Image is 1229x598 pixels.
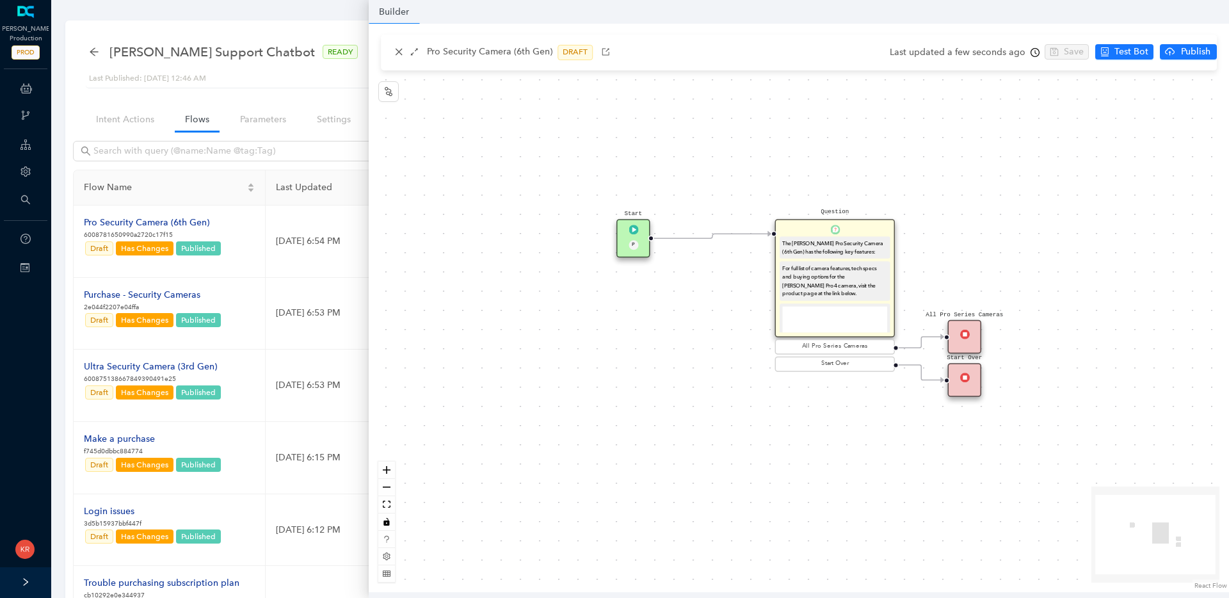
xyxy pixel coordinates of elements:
td: [DATE] 6:53 PM [266,350,579,422]
button: cloud-uploadPublish [1160,44,1217,60]
a: Intent Actions [86,108,165,131]
span: question-circle [20,234,31,244]
g: Edge from reactflownode_a5d8d33b-70a0-481f-9635-f9319e0b21e6 to reactflownode_d9089da2-db9a-4624-... [654,224,771,248]
div: For full list of camera features, tech specs and buying options for the [PERSON_NAME] Pro 4 camer... [782,264,887,298]
div: Make a purchase [84,432,222,446]
div: Purchase - Security Cameras [84,288,222,302]
span: Draft [90,532,108,541]
button: table [378,565,395,583]
span: setting [20,166,31,177]
span: robot [1100,47,1109,56]
button: saveSave [1045,44,1089,60]
span: node-index [383,86,394,97]
span: setting [383,553,390,560]
div: Ultra Security Camera (3rd Gen) [84,360,222,374]
span: Arlo Support Chatbot [109,42,315,62]
div: P [629,240,638,250]
span: Test Bot [1114,45,1148,59]
th: Flow Name [74,170,266,206]
button: zoom in [378,462,395,479]
div: QuestionQuestionThe [PERSON_NAME] Pro Security Camera (6th Gen) has the following key features:Fo... [775,219,896,373]
img: End [960,329,969,339]
p: f745d0dbbc884774 [84,446,222,457]
span: Draft [90,460,108,469]
div: Start Over [778,359,892,369]
span: READY [323,45,358,59]
button: question [378,531,395,548]
img: 02910a6a21756245b6becafea9e26043 [15,540,35,559]
div: All Pro Series CamerasEnd [948,320,982,354]
span: Published [181,460,216,469]
span: Draft [90,244,108,253]
pre: Start [624,209,642,218]
span: Publish [1180,45,1212,59]
span: Published [181,244,216,253]
pre: Question [821,207,849,216]
td: [DATE] 6:12 PM [266,494,579,567]
span: Published [181,532,216,541]
div: Start OverEnd [948,363,982,397]
span: table [383,570,390,578]
p: 6008781650990a2720c17f15 [84,230,222,240]
input: Search with query (@name:Name @tag:Tag) [93,144,375,158]
button: fit view [378,496,395,513]
pre: All Pro Series Cameras [926,311,1003,319]
g: Edge from reactflownode_d9089da2-db9a-4624-aa58-3c5a3807ab59 to reactflownode_6159ddd2-bfa9-4ea5-... [899,327,944,357]
span: Last Updated [276,181,558,195]
p: 600875138667849390491e25 [84,374,222,384]
div: Login issues [84,505,222,519]
div: Last Published: [DATE] 12:46 AM [89,72,1191,85]
span: Has Changes [121,532,168,541]
div: back [89,47,99,58]
span: Has Changes [121,316,168,325]
span: Has Changes [121,388,168,397]
div: The [PERSON_NAME] Pro Security Camera (6th Gen) has the following key features: [782,239,887,255]
span: Flow Name [84,181,245,195]
img: c2ae5948-cab9-43.jpe [782,306,887,411]
span: branches [20,110,31,120]
p: Pro Security Camera (6th Gen) [427,45,552,60]
div: All Pro Series Cameras [778,342,892,352]
a: Flows [175,108,220,131]
a: Settings [307,108,361,131]
span: cloud-upload [1165,47,1175,56]
div: StartTriggerP [616,219,650,257]
button: zoom out [378,479,395,496]
span: search [20,195,31,205]
span: clock-circle [1031,48,1040,57]
button: robotTest Bot [1095,44,1153,60]
img: Question [830,225,840,234]
span: arrows-alt [410,47,419,56]
th: Last Updated [266,170,579,206]
span: PROD [12,45,40,60]
a: Parameters [230,108,296,131]
span: search [81,146,91,156]
td: [DATE] 6:54 PM [266,206,579,278]
span: close [394,47,403,56]
div: Trouble purchasing subscription plan [84,576,239,590]
td: [DATE] 6:53 PM [266,278,579,350]
button: toggle interactivity [378,513,395,531]
div: Last updated a few seconds ago [890,43,1040,62]
p: 3d5b15937bbf447f [84,519,222,529]
span: question [383,535,390,543]
span: Has Changes [121,244,168,253]
span: Published [181,316,216,325]
div: Pro Security Camera (6th Gen) [84,216,222,230]
img: Trigger [629,225,638,234]
pre: Start Over [947,353,982,362]
a: React Flow attribution [1194,581,1227,590]
p: 2e044f2207e04ffa [84,302,222,312]
td: [DATE] 6:15 PM [266,422,579,494]
span: Draft [90,316,108,325]
g: Edge from reactflownode_d9089da2-db9a-4624-aa58-3c5a3807ab59 to reactflownode_75367147-6a79-4b17-... [899,355,944,389]
img: End [960,373,969,382]
span: Published [181,388,216,397]
span: Has Changes [121,460,168,469]
button: setting [378,548,395,565]
span: Draft [90,388,108,397]
span: DRAFT [558,45,593,60]
span: arrow-left [89,47,99,57]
